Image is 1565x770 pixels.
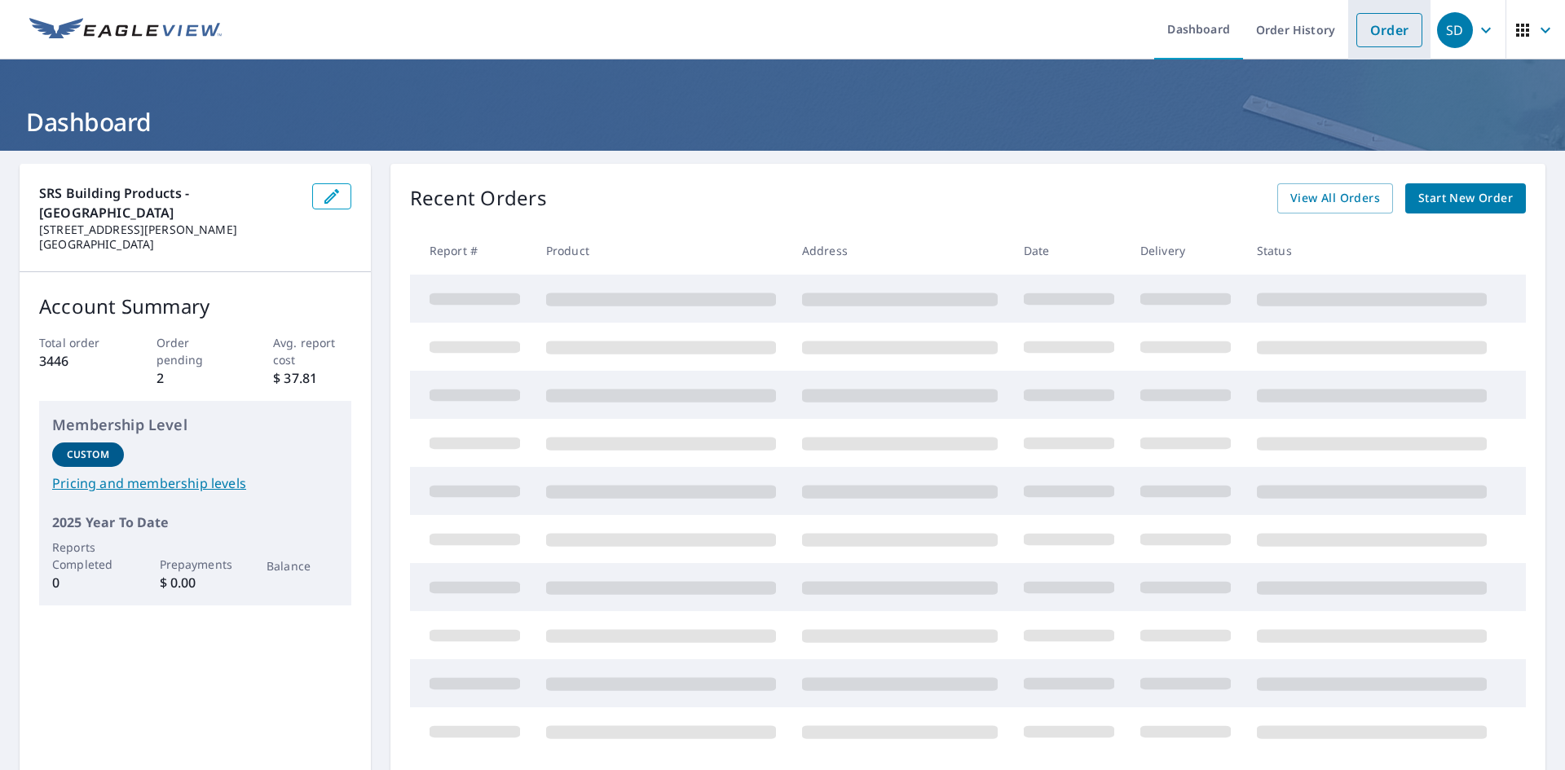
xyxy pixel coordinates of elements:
[1127,227,1244,275] th: Delivery
[1437,12,1473,48] div: SD
[789,227,1011,275] th: Address
[410,227,533,275] th: Report #
[156,334,235,368] p: Order pending
[39,183,299,222] p: SRS Building Products - [GEOGRAPHIC_DATA]
[1244,227,1500,275] th: Status
[273,334,351,368] p: Avg. report cost
[160,573,231,592] p: $ 0.00
[39,292,351,321] p: Account Summary
[52,573,124,592] p: 0
[39,222,299,237] p: [STREET_ADDRESS][PERSON_NAME]
[20,105,1545,139] h1: Dashboard
[160,556,231,573] p: Prepayments
[39,351,117,371] p: 3446
[156,368,235,388] p: 2
[39,334,117,351] p: Total order
[410,183,547,213] p: Recent Orders
[29,18,222,42] img: EV Logo
[1418,188,1513,209] span: Start New Order
[52,473,338,493] a: Pricing and membership levels
[1277,183,1393,213] a: View All Orders
[1405,183,1526,213] a: Start New Order
[267,557,338,574] p: Balance
[273,368,351,388] p: $ 37.81
[39,237,299,252] p: [GEOGRAPHIC_DATA]
[52,414,338,436] p: Membership Level
[1290,188,1380,209] span: View All Orders
[1356,13,1422,47] a: Order
[52,513,338,532] p: 2025 Year To Date
[67,447,109,462] p: Custom
[52,539,124,573] p: Reports Completed
[1011,227,1127,275] th: Date
[533,227,789,275] th: Product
